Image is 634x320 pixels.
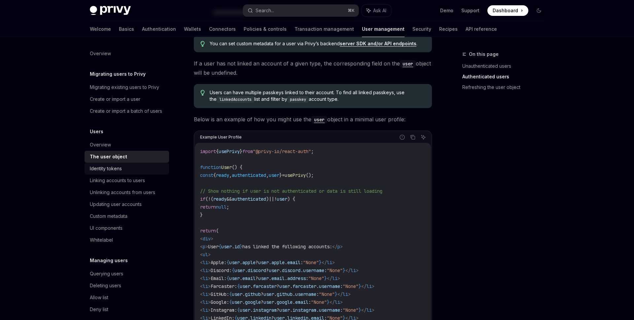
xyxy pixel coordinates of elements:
span: > [208,275,211,281]
span: . [232,244,234,250]
span: } [200,212,203,218]
span: { [227,260,229,265]
span: : [340,307,343,313]
a: Migrating existing users to Privy [85,81,169,93]
span: discord [282,267,300,273]
span: Apple: [211,260,227,265]
span: "None" [311,299,327,305]
a: Identity tokens [85,163,169,175]
h5: Migrating users to Privy [90,70,146,78]
span: "None" [343,307,359,313]
div: Unlinking accounts from users [90,188,155,196]
a: Welcome [90,21,111,37]
span: username [295,291,316,297]
span: : [316,291,319,297]
span: user [258,275,269,281]
span: </ [322,260,327,265]
span: : [324,267,327,273]
span: username [319,283,340,289]
span: . [240,260,242,265]
span: email [271,275,285,281]
span: user [232,291,242,297]
span: { [213,172,216,178]
a: Authenticated users [462,71,549,82]
span: function [200,164,221,170]
button: Ask AI [362,5,391,17]
div: Overview [90,141,111,149]
span: ) [266,196,269,202]
span: } [359,283,361,289]
span: </ [361,307,367,313]
span: Dashboard [493,7,518,14]
span: address [287,275,306,281]
span: < [200,252,203,258]
a: Security [412,21,431,37]
span: usePrivy [285,172,306,178]
span: { [227,275,229,281]
span: if [200,196,205,202]
span: user [264,299,274,305]
div: The user object [90,153,127,161]
span: . [285,260,287,265]
span: , [229,172,232,178]
span: Users can have multiple passkeys linked to their account. To find all linked passkeys, use the li... [210,89,425,103]
span: ( [205,196,208,202]
span: github [277,291,293,297]
span: </ [345,267,351,273]
span: Ask AI [373,7,386,14]
span: user [229,275,240,281]
span: ( [211,196,213,202]
a: Deleting users [85,280,169,292]
span: . [269,275,271,281]
span: > [208,260,211,265]
span: id [234,244,240,250]
span: . [316,307,319,313]
span: li [343,291,348,297]
span: Discord: [211,267,232,273]
span: < [200,283,203,289]
div: Deleting users [90,282,121,290]
span: p [337,244,340,250]
span: . [300,267,303,273]
span: li [351,267,356,273]
span: Instagram: [211,307,237,313]
span: ; [311,148,314,154]
span: User [221,164,232,170]
span: farcaster [253,283,277,289]
span: ready [213,196,227,202]
span: > [340,299,343,305]
span: ; [227,204,229,210]
span: </ [327,275,332,281]
a: Dashboard [487,5,528,16]
span: "None" [343,283,359,289]
span: user [264,291,274,297]
a: Querying users [85,268,169,280]
span: > [356,267,359,273]
span: : [306,275,308,281]
h5: Managing users [90,257,128,264]
span: ? [256,260,258,265]
div: Create or import a batch of users [90,107,162,115]
span: < [200,291,203,297]
span: li [203,291,208,297]
span: If a user has not linked an account of a given type, the corresponding field on the object will b... [194,59,432,77]
span: li [203,260,208,265]
span: User [208,244,219,250]
span: > [337,275,340,281]
button: Ask AI [419,133,428,141]
code: linkedAccounts [217,96,254,103]
img: dark logo [90,6,131,15]
div: Custom metadata [90,212,127,220]
a: Refreshing the user object [462,82,549,93]
span: ? [266,267,269,273]
span: ) { [287,196,295,202]
span: return [200,204,216,210]
span: } [279,172,282,178]
span: > [332,260,335,265]
span: . [290,283,293,289]
span: : [308,299,311,305]
svg: Tip [200,41,205,47]
span: < [200,299,203,305]
span: apple [242,260,256,265]
span: > [340,244,343,250]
